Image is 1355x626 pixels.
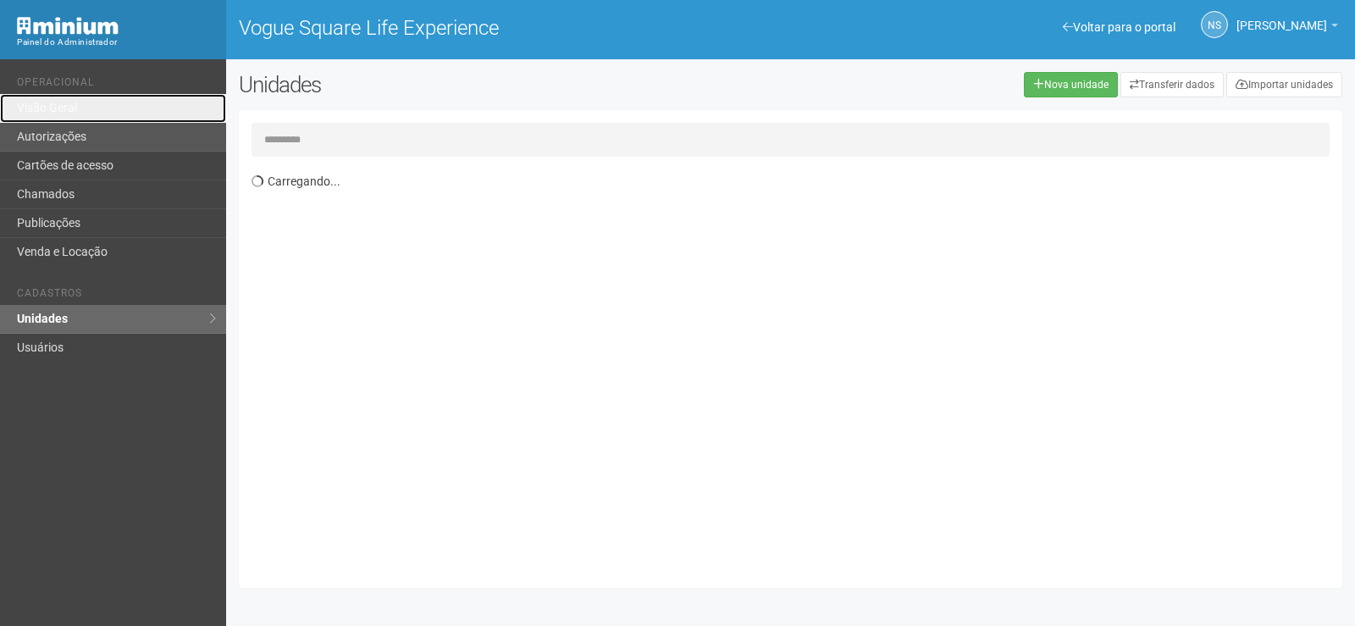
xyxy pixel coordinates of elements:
img: Minium [17,17,119,35]
div: Carregando... [252,165,1342,575]
h2: Unidades [239,72,684,97]
h1: Vogue Square Life Experience [239,17,778,39]
a: Nova unidade [1024,72,1118,97]
div: Painel do Administrador [17,35,213,50]
a: [PERSON_NAME] [1236,21,1338,35]
li: Cadastros [17,287,213,305]
span: Nicolle Silva [1236,3,1327,32]
a: Transferir dados [1120,72,1224,97]
a: NS [1201,11,1228,38]
a: Importar unidades [1226,72,1342,97]
li: Operacional [17,76,213,94]
a: Voltar para o portal [1063,20,1175,34]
